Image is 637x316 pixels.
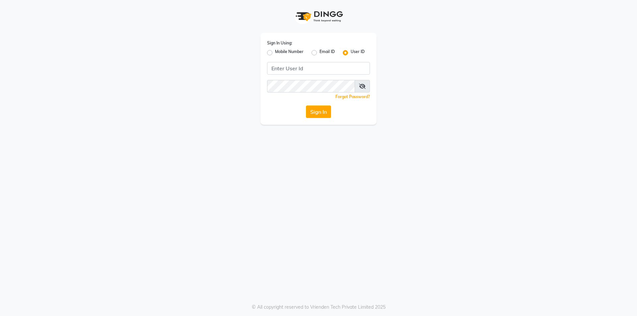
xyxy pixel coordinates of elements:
a: Forgot Password? [335,94,370,99]
input: Username [267,62,370,75]
button: Sign In [306,105,331,118]
input: Username [267,80,355,93]
label: User ID [351,49,365,57]
label: Sign In Using: [267,40,292,46]
label: Email ID [319,49,335,57]
label: Mobile Number [275,49,304,57]
img: logo1.svg [292,7,345,26]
